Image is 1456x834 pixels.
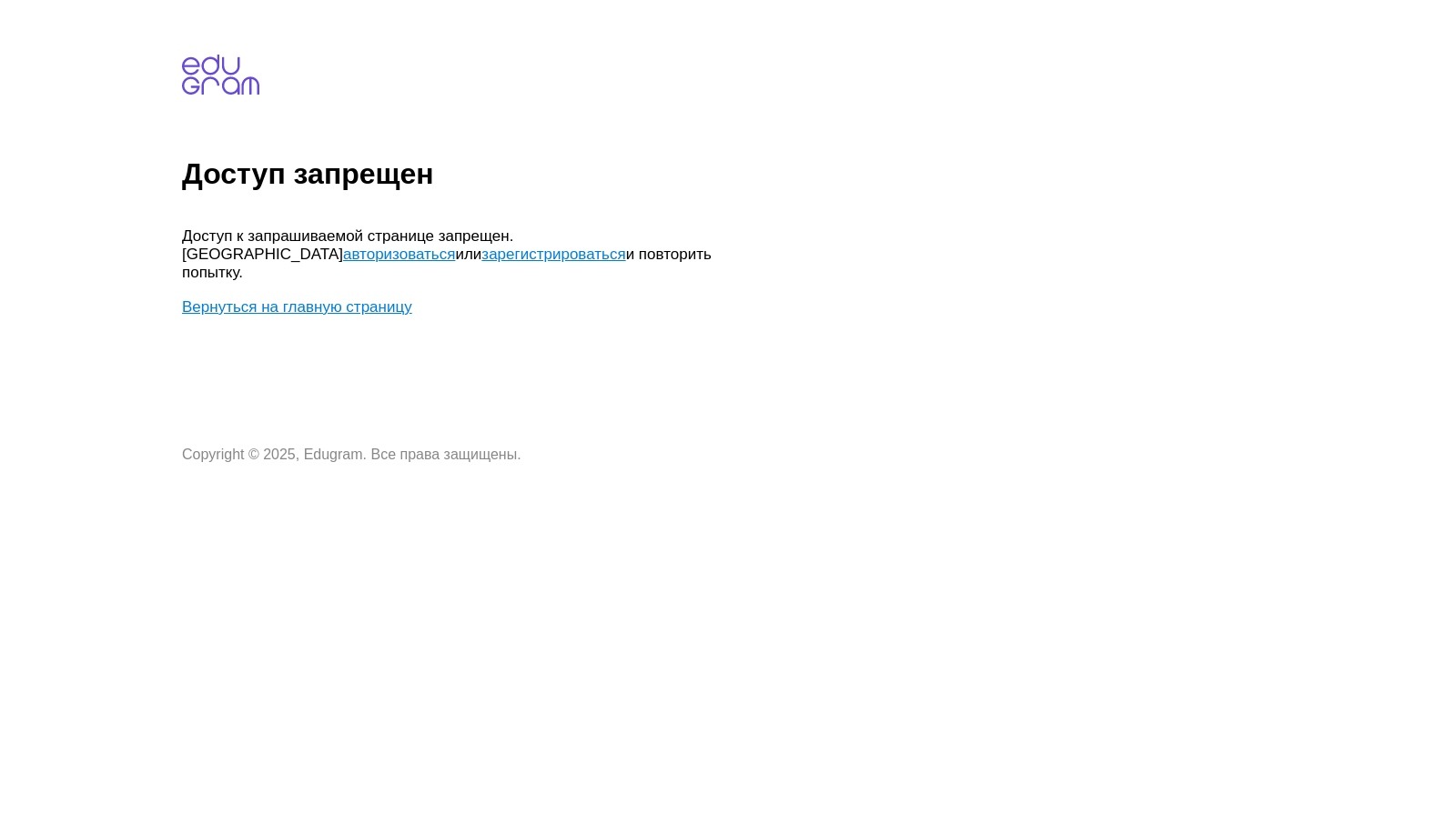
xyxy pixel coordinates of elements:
p: Доступ к запрашиваемой странице запрещен. [GEOGRAPHIC_DATA] или и повторить попытку. [182,227,728,282]
p: Copyright © 2025, Edugram. Все права защищены. [182,447,728,463]
a: зарегистрироваться [481,246,625,263]
img: edugram.com [182,55,259,95]
h1: Доступ запрещен [182,157,1449,191]
a: авторизоваться [343,246,455,263]
a: Вернуться на главную страницу [182,298,412,316]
